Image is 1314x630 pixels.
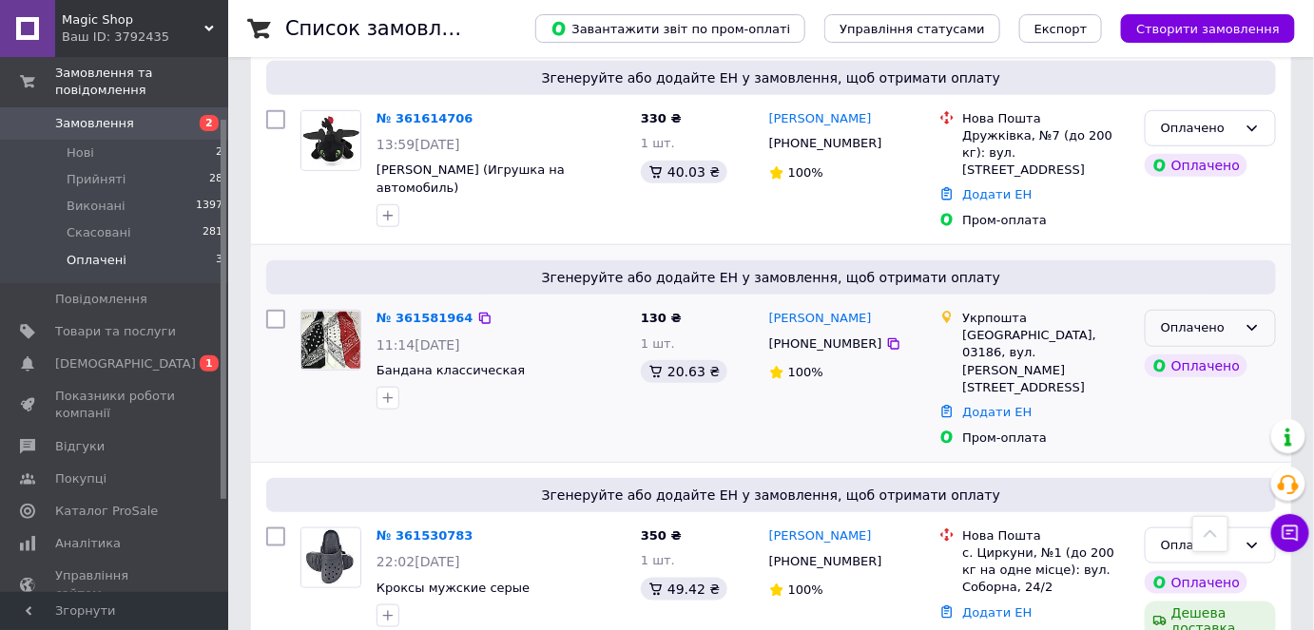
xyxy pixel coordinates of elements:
[377,554,460,569] span: 22:02[DATE]
[274,486,1268,505] span: Згенеруйте або додайте ЕН у замовлення, щоб отримати оплату
[55,567,176,601] span: Управління сайтом
[301,312,360,369] img: Фото товару
[962,327,1130,396] div: [GEOGRAPHIC_DATA], 03186, вул. [PERSON_NAME][STREET_ADDRESS]
[377,111,473,125] a: № 361614706
[962,212,1130,229] div: Пром-оплата
[55,470,106,487] span: Покупці
[962,605,1032,620] a: Додати ЕН
[377,337,460,353] span: 11:14[DATE]
[1161,318,1237,338] div: Оплачено
[377,363,525,377] a: Бандана классическая
[962,544,1130,597] div: с. Циркуни, №1 (до 200 кг на одне місце): вул. Соборна, 24/2
[55,438,105,455] span: Відгуки
[209,171,222,188] span: 28
[641,111,682,125] span: 330 ₴
[55,388,176,422] span: Показники роботи компанії
[1145,571,1247,594] div: Оплачено
[1271,514,1309,552] button: Чат з покупцем
[1019,14,1103,43] button: Експорт
[55,355,196,372] span: [DEMOGRAPHIC_DATA]
[769,527,872,545] a: [PERSON_NAME]
[840,22,985,36] span: Управління статусами
[769,110,872,128] a: [PERSON_NAME]
[62,11,204,29] span: Magiс Shop
[1145,154,1247,177] div: Оплачено
[641,336,675,351] span: 1 шт.
[300,110,361,171] a: Фото товару
[377,137,460,152] span: 13:59[DATE]
[641,360,727,383] div: 20.63 ₴
[788,582,823,597] span: 100%
[1034,22,1088,36] span: Експорт
[216,144,222,162] span: 2
[765,332,886,356] div: [PHONE_NUMBER]
[377,311,473,325] a: № 361581964
[788,365,823,379] span: 100%
[300,527,361,588] a: Фото товару
[769,310,872,328] a: [PERSON_NAME]
[67,144,94,162] span: Нові
[765,549,886,574] div: [PHONE_NUMBER]
[535,14,805,43] button: Завантажити звіт по пром-оплаті
[1161,536,1237,556] div: Оплачено
[301,111,360,170] img: Фото товару
[962,310,1130,327] div: Укрпошта
[1102,21,1295,35] a: Створити замовлення
[1161,119,1237,139] div: Оплачено
[962,127,1130,180] div: Дружківка, №7 (до 200 кг): вул. [STREET_ADDRESS]
[274,268,1268,287] span: Згенеруйте або додайте ЕН у замовлення, щоб отримати оплату
[824,14,1000,43] button: Управління статусами
[962,187,1032,201] a: Додати ЕН
[641,553,675,567] span: 1 шт.
[1145,354,1247,377] div: Оплачено
[216,252,222,269] span: 3
[551,20,790,37] span: Завантажити звіт по пром-оплаті
[641,528,682,543] span: 350 ₴
[55,115,134,132] span: Замовлення
[285,17,478,40] h1: Список замовлень
[274,68,1268,87] span: Згенеруйте або додайте ЕН у замовлення, щоб отримати оплату
[67,224,131,241] span: Скасовані
[200,115,219,131] span: 2
[196,198,222,215] span: 1397
[67,252,126,269] span: Оплачені
[55,291,147,308] span: Повідомлення
[203,224,222,241] span: 281
[641,136,675,150] span: 1 шт.
[641,311,682,325] span: 130 ₴
[377,162,565,195] a: [PERSON_NAME] (Игрушка на автомобиль)
[641,161,727,183] div: 40.03 ₴
[55,65,228,99] span: Замовлення та повідомлення
[962,110,1130,127] div: Нова Пошта
[55,503,158,520] span: Каталог ProSale
[200,355,219,372] span: 1
[962,405,1032,419] a: Додати ЕН
[55,535,121,552] span: Аналітика
[1121,14,1295,43] button: Створити замовлення
[300,310,361,371] a: Фото товару
[377,581,530,595] a: Кроксы мужские серые
[641,578,727,601] div: 49.42 ₴
[962,430,1130,447] div: Пром-оплата
[788,165,823,180] span: 100%
[55,323,176,340] span: Товари та послуги
[377,528,473,543] a: № 361530783
[301,528,360,587] img: Фото товару
[962,527,1130,544] div: Нова Пошта
[67,171,126,188] span: Прийняті
[67,198,126,215] span: Виконані
[765,131,886,156] div: [PHONE_NUMBER]
[62,29,228,46] div: Ваш ID: 3792435
[1136,22,1280,36] span: Створити замовлення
